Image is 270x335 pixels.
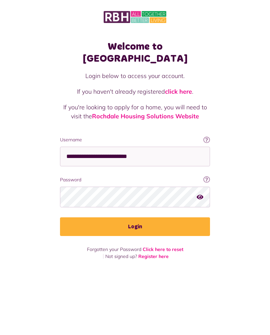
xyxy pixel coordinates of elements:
a: Click here to reset [143,246,183,252]
h1: Welcome to [GEOGRAPHIC_DATA] [60,41,210,65]
a: Rochdale Housing Solutions Website [92,112,199,120]
label: Password [60,176,210,183]
span: Not signed up? [105,253,137,259]
p: If you haven't already registered . [60,87,210,96]
a: Register here [138,253,169,259]
a: click here [165,88,192,95]
p: Login below to access your account. [60,71,210,80]
button: Login [60,217,210,236]
img: MyRBH [104,10,166,24]
label: Username [60,136,210,143]
p: If you're looking to apply for a home, you will need to visit the [60,103,210,121]
span: Forgotten your Password [87,246,141,252]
